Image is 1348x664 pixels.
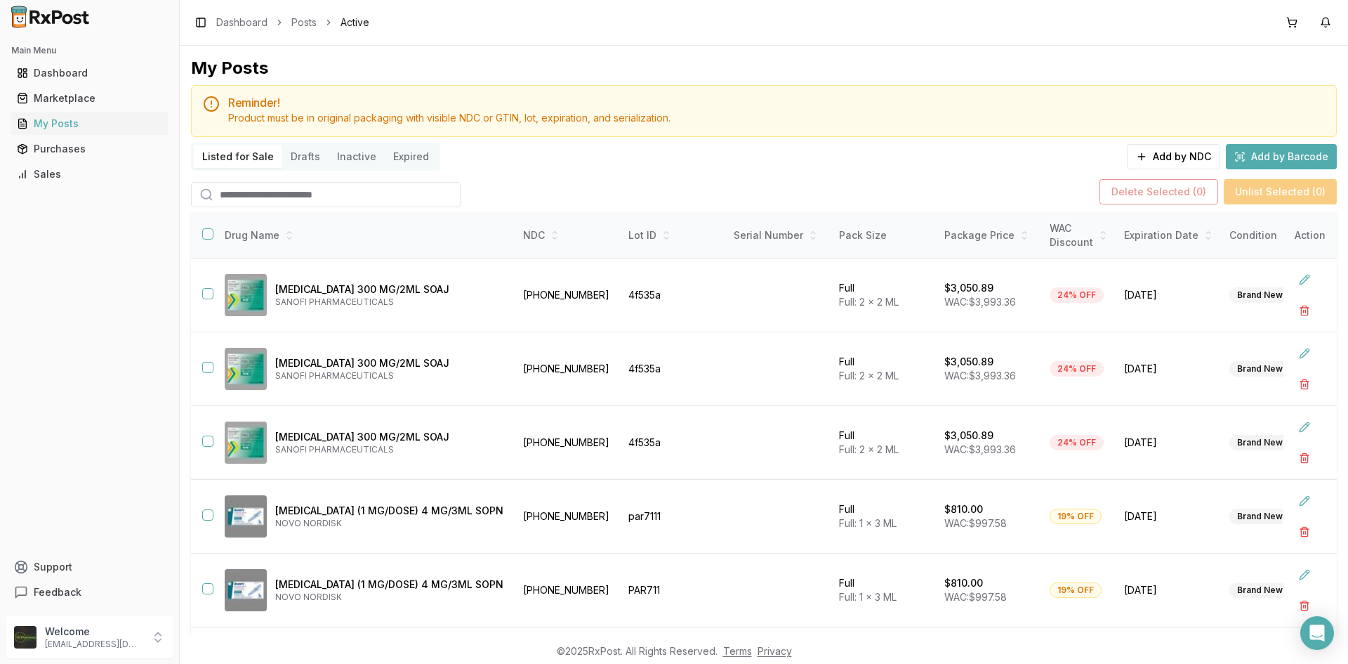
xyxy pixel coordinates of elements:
[275,430,503,444] p: [MEDICAL_DATA] 300 MG/2ML SOAJ
[620,406,725,480] td: 4f535a
[831,213,936,259] th: Pack Size
[831,406,936,480] td: Full
[11,162,168,187] a: Sales
[11,60,168,86] a: Dashboard
[11,111,168,136] a: My Posts
[620,554,725,627] td: PAR711
[620,480,725,554] td: par7111
[839,591,897,603] span: Full: 1 x 3 ML
[17,66,162,80] div: Dashboard
[17,142,162,156] div: Purchases
[275,578,503,592] p: [MEDICAL_DATA] (1 MG/DOSE) 4 MG/3ML SOPN
[839,517,897,529] span: Full: 1 x 3 ML
[275,592,503,603] p: NOVO NORDISK
[628,228,717,242] div: Lot ID
[944,443,1016,455] span: WAC: $3,993.36
[275,444,503,455] p: SANOFI PHARMACEUTICALS
[831,554,936,627] td: Full
[275,370,503,382] p: SANOFI PHARMACEUTICALS
[734,228,822,242] div: Serial Number
[944,517,1007,529] span: WAC: $997.58
[17,91,162,105] div: Marketplace
[6,62,173,84] button: Dashboard
[944,370,1016,382] span: WAC: $3,993.36
[1292,372,1317,397] button: Delete
[11,136,168,162] a: Purchases
[45,625,143,639] p: Welcome
[225,422,267,464] img: Dupixent 300 MG/2ML SOAJ
[944,355,993,369] p: $3,050.89
[225,348,267,390] img: Dupixent 300 MG/2ML SOAJ
[831,259,936,332] td: Full
[216,15,267,30] a: Dashboard
[34,585,81,599] span: Feedback
[1221,213,1326,259] th: Condition
[194,145,282,168] button: Listed for Sale
[341,15,369,30] span: Active
[6,6,95,28] img: RxPost Logo
[225,495,267,538] img: Ozempic (1 MG/DOSE) 4 MG/3ML SOPN
[620,259,725,332] td: 4f535a
[6,580,173,605] button: Feedback
[1124,288,1212,302] span: [DATE]
[515,259,620,332] td: [PHONE_NUMBER]
[944,281,993,295] p: $3,050.89
[6,554,173,580] button: Support
[45,639,143,650] p: [EMAIL_ADDRESS][DOMAIN_NAME]
[1292,562,1317,587] button: Edit
[11,45,168,56] h2: Main Menu
[1229,361,1290,377] div: Brand New
[191,57,268,79] div: My Posts
[17,167,162,181] div: Sales
[1050,287,1104,303] div: 24% OFF
[515,332,620,406] td: [PHONE_NUMBER]
[1229,509,1290,524] div: Brand New
[1050,221,1107,249] div: WAC Discount
[6,163,173,185] button: Sales
[1229,287,1290,303] div: Brand New
[515,406,620,480] td: [PHONE_NUMBER]
[1292,298,1317,323] button: Delete
[944,296,1016,308] span: WAC: $3,993.36
[275,297,503,308] p: SANOFI PHARMACEUTICALS
[225,274,267,316] img: Dupixent 300 MG/2ML SOAJ
[1229,582,1290,598] div: Brand New
[944,576,983,590] p: $810.00
[1050,509,1102,524] div: 19% OFF
[944,502,983,516] p: $810.00
[6,138,173,160] button: Purchases
[275,518,503,529] p: NOVO NORDISK
[839,443,899,455] span: Full: 2 x 2 ML
[839,370,899,382] span: Full: 2 x 2 ML
[225,228,503,242] div: Drug Name
[1124,509,1212,523] span: [DATE]
[758,645,792,657] a: Privacy
[831,480,936,554] td: Full
[1292,415,1317,440] button: Edit
[1124,436,1212,450] span: [DATE]
[6,112,173,135] button: My Posts
[14,626,37,649] img: User avatar
[275,282,503,297] p: [MEDICAL_DATA] 300 MG/2ML SOAJ
[723,645,752,657] a: Terms
[225,569,267,611] img: Ozempic (1 MG/DOSE) 4 MG/3ML SOPN
[1292,519,1317,545] button: Delete
[228,97,1325,108] h5: Reminder!
[1300,616,1334,650] div: Open Intercom Messenger
[17,117,162,131] div: My Posts
[282,145,329,168] button: Drafts
[1050,361,1104,377] div: 24% OFF
[1050,435,1104,450] div: 24% OFF
[228,111,1325,125] div: Product must be in original packaging with visible NDC or GTIN, lot, expiration, and serialization.
[6,87,173,110] button: Marketplace
[1124,583,1212,597] span: [DATE]
[329,145,385,168] button: Inactive
[1292,341,1317,366] button: Edit
[1127,144,1220,169] button: Add by NDC
[275,504,503,518] p: [MEDICAL_DATA] (1 MG/DOSE) 4 MG/3ML SOPN
[291,15,317,30] a: Posts
[1229,435,1290,450] div: Brand New
[1292,593,1317,618] button: Delete
[620,332,725,406] td: 4f535a
[1050,582,1102,598] div: 19% OFF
